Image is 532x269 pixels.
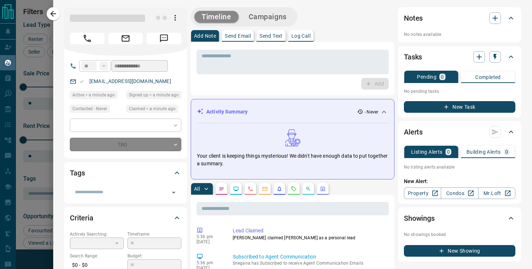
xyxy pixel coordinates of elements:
[79,79,84,84] svg: Email Valid
[404,48,515,66] div: Tasks
[197,239,222,244] p: [DATE]
[404,212,435,224] h2: Showings
[194,11,238,23] button: Timeline
[70,164,181,182] div: Tags
[70,33,105,44] span: Call
[194,186,200,191] p: All
[404,12,423,24] h2: Notes
[233,253,386,261] p: Subscribed to Agent Communication
[404,9,515,27] div: Notes
[404,210,515,227] div: Showings
[70,212,93,224] h2: Criteria
[259,33,283,38] p: Send Text
[404,178,515,185] p: New Alert:
[305,186,311,192] svg: Opportunities
[404,245,515,257] button: New Showing
[129,91,179,99] span: Signed up < a minute ago
[129,105,176,112] span: Claimed < a minute ago
[404,231,515,238] p: No showings booked
[233,235,386,241] p: [PERSON_NAME] claimed [PERSON_NAME] as a personal lead
[404,51,422,63] h2: Tasks
[126,91,181,101] div: Mon Aug 18 2025
[169,187,179,198] button: Open
[70,209,181,227] div: Criteria
[404,123,515,141] div: Alerts
[233,186,239,192] svg: Lead Browsing Activity
[197,152,388,167] p: Your client is keeping things mysterious! We didn't have enough data to put together a summary.
[241,11,294,23] button: Campaigns
[225,33,251,38] p: Send Email
[404,126,423,138] h2: Alerts
[194,33,216,38] p: Add Note
[441,187,478,199] a: Condos
[127,231,181,237] p: Timeframe:
[70,231,124,237] p: Actively Searching:
[466,149,501,154] p: Building Alerts
[447,149,450,154] p: 0
[197,260,222,265] p: 5:36 pm
[197,105,388,119] div: Activity Summary- Never
[89,78,171,84] a: [EMAIL_ADDRESS][DOMAIN_NAME]
[291,186,297,192] svg: Requests
[197,234,222,239] p: 5:36 pm
[70,167,85,179] h2: Tags
[404,86,515,97] p: No pending tasks
[70,91,123,101] div: Mon Aug 18 2025
[404,31,515,38] p: No notes available
[404,187,441,199] a: Property
[248,186,253,192] svg: Calls
[404,164,515,170] p: No listing alerts available
[364,109,378,115] p: - Never
[72,91,115,99] span: Active < a minute ago
[276,186,282,192] svg: Listing Alerts
[70,138,181,151] div: TBD
[404,101,515,113] button: New Task
[233,227,386,235] p: Lead Claimed
[147,33,181,44] span: Message
[262,186,268,192] svg: Emails
[417,74,436,79] p: Pending
[475,75,501,80] p: Completed
[478,187,515,199] a: Mr.Loft
[127,253,181,259] p: Budget:
[206,108,248,116] p: Activity Summary
[233,261,386,266] p: Snegana has Subscribed to receive Agent Communication Emails
[505,149,508,154] p: 0
[291,33,311,38] p: Log Call
[411,149,443,154] p: Listing Alerts
[126,105,181,115] div: Mon Aug 18 2025
[219,186,224,192] svg: Notes
[70,253,124,259] p: Search Range:
[72,105,107,112] span: Contacted - Never
[320,186,326,192] svg: Agent Actions
[441,74,444,79] p: 0
[108,33,143,44] span: Email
